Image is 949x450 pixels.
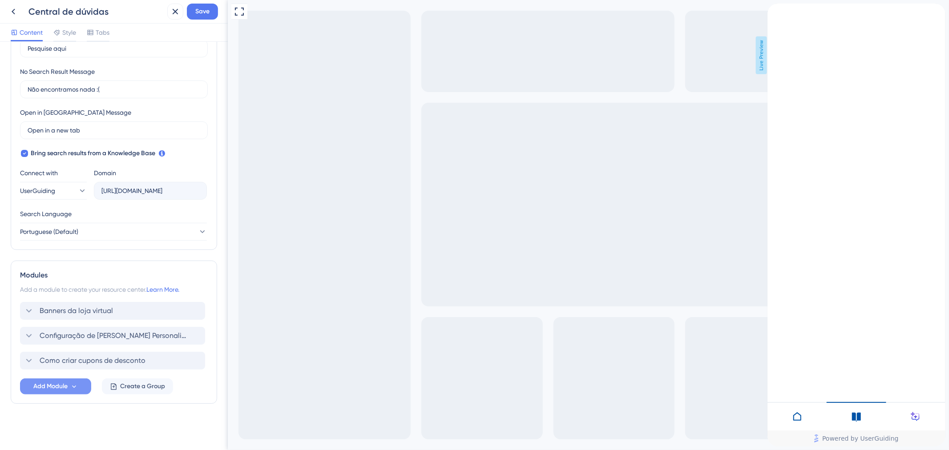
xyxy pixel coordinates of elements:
button: Create a Group [102,378,173,394]
span: Create a Group [120,381,165,392]
button: Portuguese (Default) [20,223,207,241]
span: Banners da loja virtual [40,305,113,316]
div: No Search Result Message [20,66,95,77]
div: Open in [GEOGRAPHIC_DATA] Message [20,107,131,118]
span: UserGuiding [20,185,55,196]
a: Learn More. [146,286,179,293]
input: Pesquise aqui [28,44,200,53]
div: Banners da loja virtual [20,302,208,320]
span: Live Preview [528,36,539,74]
span: Add a module to create your resource center. [20,286,146,293]
div: Domain [94,168,116,178]
button: Add Module [20,378,91,394]
span: Bring search results from a Knowledge Base [31,148,155,159]
span: Add Module [33,381,68,392]
button: Save [187,4,218,20]
button: UserGuiding [20,182,87,200]
div: 3 [66,4,69,12]
div: Como criar cupons de desconto [20,352,208,370]
span: Central de Ajuda [4,2,60,13]
div: Modules [20,270,208,281]
input: Open in a new tab [28,125,200,135]
span: Como criar cupons de desconto [40,355,145,366]
div: Central de dúvidas [28,5,164,18]
span: Portuguese (Default) [20,226,78,237]
span: Content [20,27,43,38]
span: Save [195,6,210,17]
span: Configuração de [PERSON_NAME] Personalizado [40,330,186,341]
div: Configuração de [PERSON_NAME] Personalizado [20,327,208,345]
span: Tabs [96,27,109,38]
input: company.help.userguiding.com [101,186,199,196]
span: Search Language [20,209,72,219]
span: Style [62,27,76,38]
div: Connect with [20,168,87,178]
span: Powered by UserGuiding [55,430,131,440]
input: Não encontramos nada :( [28,84,200,94]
